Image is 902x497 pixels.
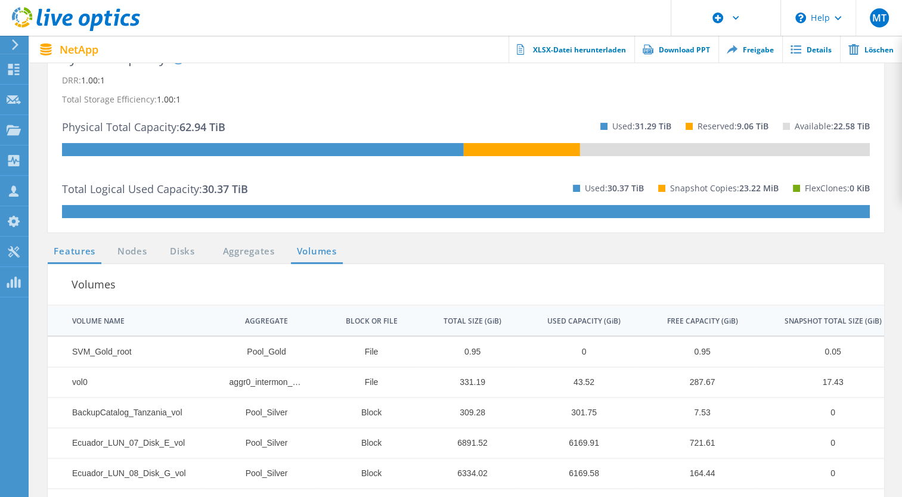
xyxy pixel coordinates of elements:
[444,316,501,326] div: TOTAL SIZE (GiB)
[637,458,755,489] td: Column FREE CAPACITY (GiB), Value 164.44
[316,428,414,458] td: Column BLOCK OR FILE, Value Block
[755,306,898,336] td: SNAPSHOT TOTAL SIZE (GiB) Column
[316,306,414,336] td: BLOCK OR FILE Column
[60,44,98,55] span: NetApp
[414,306,518,336] td: TOTAL SIZE (GiB) Column
[316,367,414,397] td: Column BLOCK OR FILE, Value File
[204,397,316,428] td: Column AGGREGATE, Value Pool_Silver
[62,90,870,109] p: Total Storage Efficiency:
[12,25,140,33] a: Live Optics Dashboard
[245,316,288,326] div: AGGREGATE
[518,397,637,428] td: Column USED CAPACITY (GiB), Value 301.75
[113,244,151,259] a: Nodes
[72,316,125,326] div: VOLUME NAME
[637,367,755,397] td: Column FREE CAPACITY (GiB), Value 287.67
[518,458,637,489] td: Column USED CAPACITY (GiB), Value 6169.58
[414,458,518,489] td: Column TOTAL SIZE (GiB), Value 6334.02
[72,276,724,293] h3: Volumes
[739,182,779,194] span: 23.22 MiB
[316,458,414,489] td: Column BLOCK OR FILE, Value Block
[414,367,518,397] td: Column TOTAL SIZE (GiB), Value 331.19
[291,244,343,259] a: Volumes
[585,179,644,198] p: Used:
[48,337,204,367] td: Column VOLUME NAME, Value SVM_Gold_root
[518,367,637,397] td: Column USED CAPACITY (GiB), Value 43.52
[48,397,204,428] td: Column VOLUME NAME, Value BackupCatalog_Tanzania_vol
[795,117,870,136] p: Available:
[755,397,898,428] td: Column SNAPSHOT TOTAL SIZE (GiB), Value 0
[737,120,768,132] span: 9.06 TiB
[215,244,283,259] a: Aggregates
[833,120,870,132] span: 22.58 TiB
[755,428,898,458] td: Column SNAPSHOT TOTAL SIZE (GiB), Value 0
[607,182,644,194] span: 30.37 TiB
[634,36,718,63] a: Download PPT
[872,13,886,23] span: MT
[509,36,634,63] a: XLSX-Datei herunterladen
[414,428,518,458] td: Column TOTAL SIZE (GiB), Value 6891.52
[48,306,204,336] td: VOLUME NAME Column
[782,36,840,63] a: Details
[48,458,204,489] td: Column VOLUME NAME, Value Ecuador_LUN_08_Disk_G_vol
[840,36,902,63] a: Löschen
[204,367,316,397] td: Column AGGREGATE, Value aggr0_intermon_1_0
[48,244,101,259] a: Features
[667,316,738,326] div: FREE CAPACITY (GiB)
[670,179,779,198] p: Snapshot Copies:
[204,458,316,489] td: Column AGGREGATE, Value Pool_Silver
[346,316,398,326] div: BLOCK OR FILE
[316,397,414,428] td: Column BLOCK OR FILE, Value Block
[62,179,248,198] p: Total Logical Used Capacity:
[805,179,870,198] p: FlexClones:
[204,337,316,367] td: Column AGGREGATE, Value Pool_Gold
[637,306,755,336] td: FREE CAPACITY (GiB) Column
[81,74,105,86] span: 1.00:1
[204,306,316,336] td: AGGREGATE Column
[48,367,204,397] td: Column VOLUME NAME, Value vol0
[718,36,782,63] a: Freigabe
[316,337,414,367] td: Column BLOCK OR FILE, Value File
[698,117,768,136] p: Reserved:
[785,316,882,326] div: SNAPSHOT TOTAL SIZE (GiB)
[755,337,898,367] td: Column SNAPSHOT TOTAL SIZE (GiB), Value 0.05
[62,71,870,90] p: DRR:
[157,94,181,105] span: 1.00:1
[637,428,755,458] td: Column FREE CAPACITY (GiB), Value 721.61
[518,306,637,336] td: USED CAPACITY (GiB) Column
[414,397,518,428] td: Column TOTAL SIZE (GiB), Value 309.28
[795,13,806,23] svg: \n
[414,337,518,367] td: Column TOTAL SIZE (GiB), Value 0.95
[518,428,637,458] td: Column USED CAPACITY (GiB), Value 6169.91
[637,397,755,428] td: Column FREE CAPACITY (GiB), Value 7.53
[62,117,225,136] p: Physical Total Capacity:
[635,120,671,132] span: 31.29 TiB
[755,458,898,489] td: Column SNAPSHOT TOTAL SIZE (GiB), Value 0
[612,117,671,136] p: Used:
[547,316,621,326] div: USED CAPACITY (GiB)
[204,428,316,458] td: Column AGGREGATE, Value Pool_Silver
[202,182,248,196] span: 30.37 TiB
[518,337,637,367] td: Column USED CAPACITY (GiB), Value 0
[755,367,898,397] td: Column SNAPSHOT TOTAL SIZE (GiB), Value 17.43
[166,244,199,259] a: Disks
[850,182,870,194] span: 0 KiB
[637,337,755,367] td: Column FREE CAPACITY (GiB), Value 0.95
[48,428,204,458] td: Column VOLUME NAME, Value Ecuador_LUN_07_Disk_E_vol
